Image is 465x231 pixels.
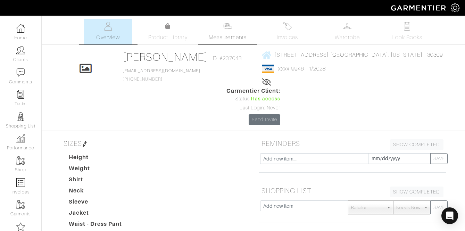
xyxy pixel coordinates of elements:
[16,200,25,209] img: garments-icon-b7da505a4dc4fd61783c78ac3ca0ef83fa9d6f193b1c9dc38574b1d14d53ca28.png
[104,22,113,31] img: basicinfo-40fd8af6dae0f16599ec9e87c0ef1c0a1fdea2edbe929e3d69a839185d80c458.svg
[351,201,384,215] span: Retailer
[123,68,200,73] a: [EMAIL_ADDRESS][DOMAIN_NAME]
[64,198,143,209] dt: Sleeve
[390,139,443,150] a: SHOW COMPLETED
[278,66,326,72] a: xxxx-9946 - 1/2028
[148,33,188,42] span: Product Library
[16,68,25,77] img: comment-icon-a0a6a9ef722e966f86d9cbdc48e553b5cf19dbc54f86b18d962a5391bc8f6eb6.png
[226,87,281,95] span: Garmentier Client:
[262,65,274,73] img: visa-934b35602734be37eb7d5d7e5dbcd2044c359bf20a24dc3361ca3fa54326a8a7.png
[64,175,143,187] dt: Shirt
[402,22,411,31] img: todo-9ac3debb85659649dc8f770b8b6100bb5dab4b48dedcbae339e5042a72dfd3cc.svg
[123,51,208,63] a: [PERSON_NAME]
[262,50,443,59] a: [STREET_ADDRESS] [GEOGRAPHIC_DATA], [US_STATE] - 30309
[82,141,88,147] img: pen-cf24a1663064a2ec1b9c1bd2387e9de7a2fa800b781884d57f21acf72779bad2.png
[16,112,25,121] img: stylists-icon-eb353228a002819b7ec25b43dbf5f0378dd9e0616d9560372ff212230b889e62.png
[260,153,368,164] input: Add new item...
[392,33,423,42] span: Look Books
[259,184,446,198] h5: SHOPPING LIST
[16,156,25,165] img: garments-icon-b7da505a4dc4fd61783c78ac3ca0ef83fa9d6f193b1c9dc38574b1d14d53ca28.png
[64,209,143,220] dt: Jacket
[430,200,448,214] button: SAVE
[259,137,446,150] h5: REMINDERS
[64,220,143,231] dt: Waist - Dress Pant
[451,3,459,12] img: gear-icon-white-bd11855cb880d31180b6d7d6211b90ccbf57a29d726f0c71d8c61bd08dd39cc2.png
[16,46,25,55] img: clients-icon-6bae9207a08558b7cb47a8932f037763ab4055f8c8b6bfacd5dc20c3e0201464.png
[260,200,349,211] input: Add new item
[390,187,443,197] a: SHOW COMPLETED
[323,19,372,44] a: Wardrobe
[226,95,281,103] div: Status:
[64,164,143,175] dt: Weight
[16,90,25,99] img: reminder-icon-8004d30b9f0a5d33ae49ab947aed9ed385cf756f9e5892f1edd6e32f2345188e.png
[64,187,143,198] dt: Neck
[61,137,248,150] h5: SIZES
[16,222,25,231] img: companies-icon-14a0f246c7e91f24465de634b560f0151b0cc5c9ce11af5fac52e6d7d6371812.png
[274,52,443,58] span: [STREET_ADDRESS] [GEOGRAPHIC_DATA], [US_STATE] - 30309
[396,201,421,215] span: Needs Now
[209,33,247,42] span: Measurements
[84,19,132,44] a: Overview
[343,22,351,31] img: wardrobe-487a4870c1b7c33e795ec22d11cfc2ed9d08956e64fb3008fe2437562e282088.svg
[283,22,292,31] img: orders-27d20c2124de7fd6de4e0e44c1d41de31381a507db9b33961299e4e07d508b8c.svg
[251,95,281,103] span: Has access
[203,19,252,44] a: Measurements
[383,19,431,44] a: Look Books
[143,22,192,42] a: Product Library
[123,68,200,82] span: [PHONE_NUMBER]
[277,33,298,42] span: Invoices
[16,24,25,33] img: dashboard-icon-dbcd8f5a0b271acd01030246c82b418ddd0df26cd7fceb0bd07c9910d44c42f6.png
[335,33,360,42] span: Wardrobe
[211,54,242,63] span: ID: #237043
[249,114,281,125] a: Send Invite
[441,207,458,224] div: Open Intercom Messenger
[223,22,232,31] img: measurements-466bbee1fd09ba9460f595b01e5d73f9e2bff037440d3c8f018324cb6cdf7a4a.svg
[96,33,119,42] span: Overview
[16,178,25,187] img: orders-icon-0abe47150d42831381b5fb84f609e132dff9fe21cb692f30cb5eec754e2cba89.png
[16,134,25,143] img: graph-8b7af3c665d003b59727f371ae50e7771705bf0c487971e6e97d053d13c5068d.png
[226,104,281,112] div: Last Login: Never
[430,153,448,164] button: SAVE
[64,153,143,164] dt: Height
[263,19,312,44] a: Invoices
[388,2,451,14] img: garmentier-logo-header-white-b43fb05a5012e4ada735d5af1a66efaba907eab6374d6393d1fbf88cb4ef424d.png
